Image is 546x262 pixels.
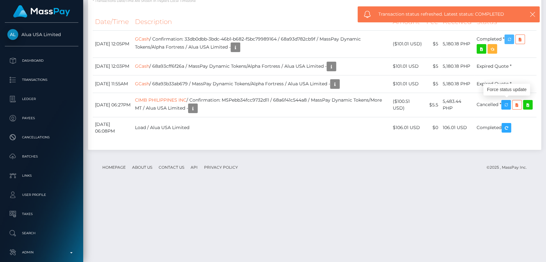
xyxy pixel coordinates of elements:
[93,75,133,93] td: [DATE] 11:55AM
[474,30,536,58] td: Completed *
[202,162,241,172] a: Privacy Policy
[5,129,78,145] a: Cancellations
[390,58,424,75] td: $101.01 USD
[13,5,70,18] img: MassPay Logo
[7,171,76,181] p: Links
[424,93,440,117] td: $5.5
[133,13,390,31] th: Description
[7,94,76,104] p: Ledger
[93,58,133,75] td: [DATE] 12:03PM
[7,228,76,238] p: Search
[390,75,424,93] td: $101.01 USD
[135,63,149,69] a: GCash
[483,84,530,96] div: Force status update
[135,36,149,42] a: GCash
[424,58,440,75] td: $5
[7,248,76,257] p: Admin
[5,187,78,203] a: User Profile
[93,13,133,31] th: Date/Time
[5,206,78,222] a: Taxes
[474,93,536,117] td: Cancelled *
[100,162,128,172] a: Homepage
[93,93,133,117] td: [DATE] 06:27PM
[5,149,78,165] a: Batches
[7,75,76,85] p: Transactions
[440,117,474,138] td: 106.01 USD
[5,225,78,241] a: Search
[5,110,78,126] a: Payees
[378,11,516,18] span: Transaction status refreshed. Latest status: COMPLETED
[133,30,390,58] td: / Confirmation: 33db0dbb-3bdc-46b1-b682-f5bc79989164 / 68a93d782cb9f / MassPay Dynamic Tokens/Alp...
[440,93,474,117] td: 5,483.44 PHP
[7,209,76,219] p: Taxes
[5,32,78,37] span: Alua USA Limited
[7,56,76,65] p: Dashboard
[7,29,18,40] img: Alua USA Limited
[135,81,149,87] a: GCash
[7,113,76,123] p: Payees
[440,30,474,58] td: 5,180.18 PHP
[133,93,390,117] td: / Confirmation: MSPebb34fcc9732d11 / 68a6f41c544a8 / MassPay Dynamic Tokens/More MT / Alua USA Li...
[133,58,390,75] td: / 68a93cff6f26a / MassPay Dynamic Tokens/Alpha Fortress / Alua USA Limited -
[5,168,78,184] a: Links
[133,75,390,93] td: / 68a93b33ab679 / MassPay Dynamic Tokens/Alpha Fortress / Alua USA Limited -
[133,117,390,138] td: Load / Alua USA Limited
[130,162,155,172] a: About Us
[5,72,78,88] a: Transactions
[424,117,440,138] td: $0
[7,190,76,200] p: User Profile
[7,133,76,142] p: Cancellations
[7,152,76,161] p: Batches
[440,75,474,93] td: 5,180.18 PHP
[474,75,536,93] td: Expired Quote *
[424,30,440,58] td: $5
[135,97,186,103] a: CIMB PHILIPPINES INC
[5,53,78,69] a: Dashboard
[5,244,78,260] a: Admin
[93,30,133,58] td: [DATE] 12:05PM
[390,30,424,58] td: ($101.01 USD)
[474,117,536,138] td: Completed
[156,162,187,172] a: Contact Us
[390,117,424,138] td: $106.01 USD
[93,117,133,138] td: [DATE] 06:08PM
[487,164,532,171] div: © 2025 , MassPay Inc.
[474,58,536,75] td: Expired Quote *
[5,91,78,107] a: Ledger
[188,162,200,172] a: API
[440,58,474,75] td: 5,180.18 PHP
[424,75,440,93] td: $5
[390,93,424,117] td: ($100.51 USD)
